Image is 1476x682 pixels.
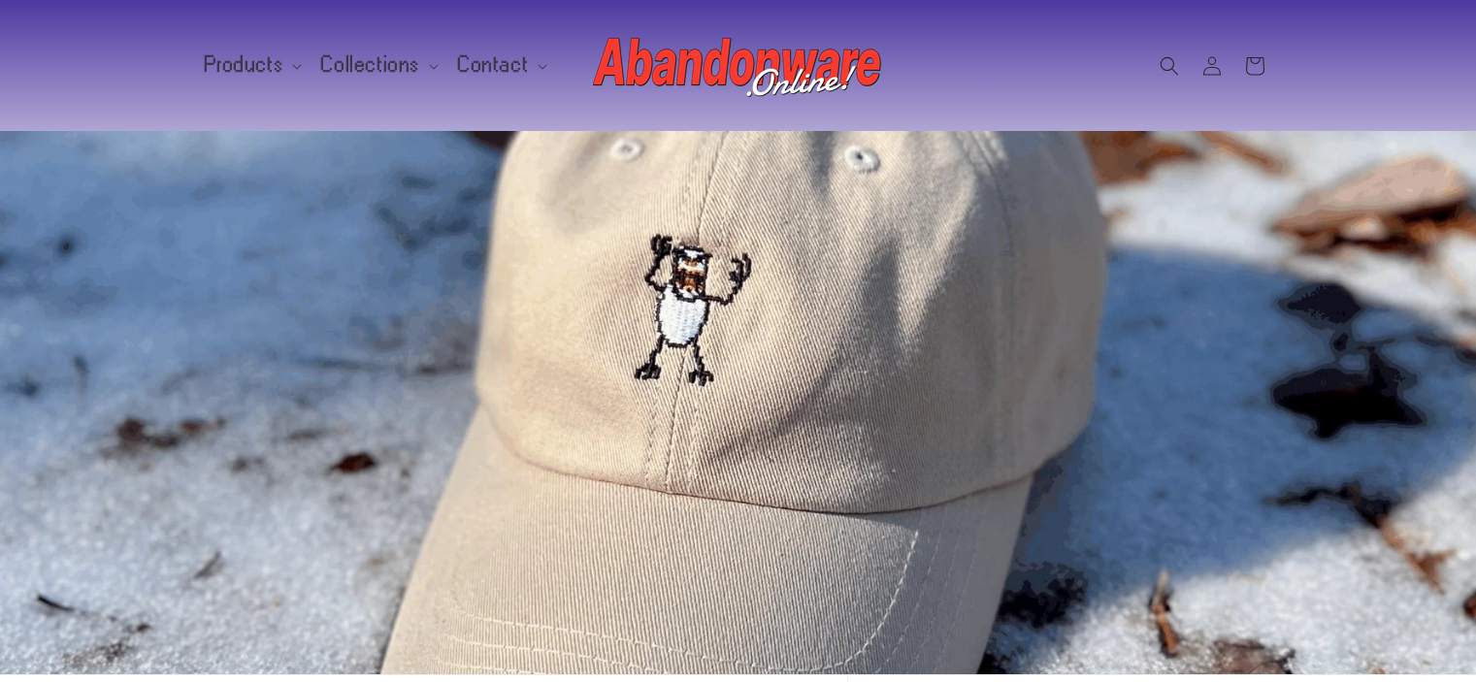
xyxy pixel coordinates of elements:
[458,56,529,74] span: Contact
[585,19,891,112] a: Abandonware
[310,45,446,85] summary: Collections
[1148,45,1191,87] summary: Search
[193,45,311,85] summary: Products
[446,45,555,85] summary: Contact
[205,56,284,74] span: Products
[593,27,884,105] img: Abandonware
[321,56,420,74] span: Collections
